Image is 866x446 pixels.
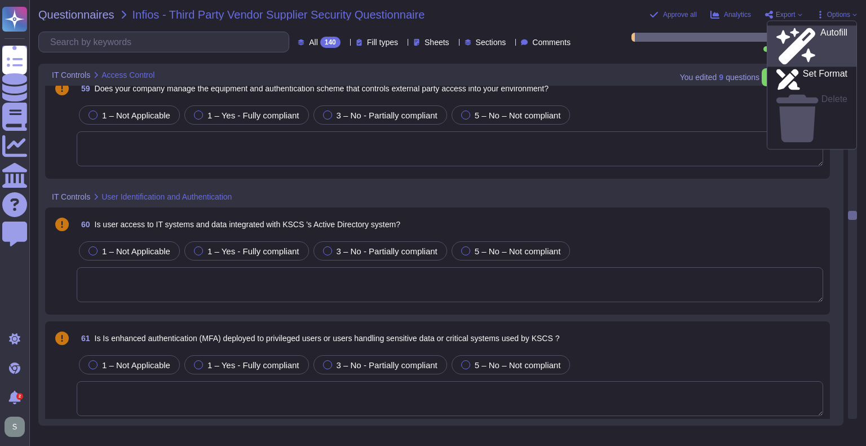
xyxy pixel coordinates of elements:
[16,393,23,400] div: 2
[77,334,90,342] span: 61
[710,10,751,19] button: Analytics
[52,71,90,79] span: IT Controls
[95,220,400,229] span: Is user access to IT systems and data integrated with KSCS 's Active Directory system?
[320,37,341,48] div: 140
[803,69,847,90] p: Set Format
[767,67,856,92] a: Set Format
[38,9,114,20] span: Questionnaires
[5,417,25,437] img: user
[820,28,847,64] p: Autofill
[95,84,549,93] span: Does your company manage the equipment and authentication scheme that controls external party acc...
[52,193,90,201] span: IT Controls
[367,38,398,46] span: Fill types
[102,246,170,256] span: 1 – Not Applicable
[101,71,154,79] span: Access Control
[95,334,560,343] span: Is Is enhanced authentication (MFA) deployed to privileged users or users handling sensitive data...
[102,360,170,370] span: 1 – Not Applicable
[680,73,759,81] span: You edited question s
[767,25,856,67] a: Autofill
[649,10,697,19] button: Approve all
[337,111,438,120] span: 3 – No - Partially compliant
[101,193,232,201] span: User Identification and Authentication
[475,246,561,256] span: 5 – No – Not compliant
[77,220,90,228] span: 60
[207,246,299,256] span: 1 – Yes - Fully compliant
[425,38,449,46] span: Sheets
[724,11,751,18] span: Analytics
[309,38,318,46] span: All
[475,360,561,370] span: 5 – No – Not compliant
[762,68,830,86] button: Mark as done
[532,38,571,46] span: Comments
[45,32,289,52] input: Search by keywords
[337,360,438,370] span: 3 – No - Partially compliant
[663,11,697,18] span: Approve all
[776,11,796,18] span: Export
[102,111,170,120] span: 1 – Not Applicable
[77,85,90,92] span: 59
[132,9,425,20] span: Infios - Third Party Vendor Supplier Security Questionnaire
[719,73,723,81] b: 9
[207,360,299,370] span: 1 – Yes - Fully compliant
[475,111,561,120] span: 5 – No – Not compliant
[337,246,438,256] span: 3 – No - Partially compliant
[207,111,299,120] span: 1 – Yes - Fully compliant
[2,414,33,439] button: user
[827,11,850,18] span: Options
[476,38,506,46] span: Sections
